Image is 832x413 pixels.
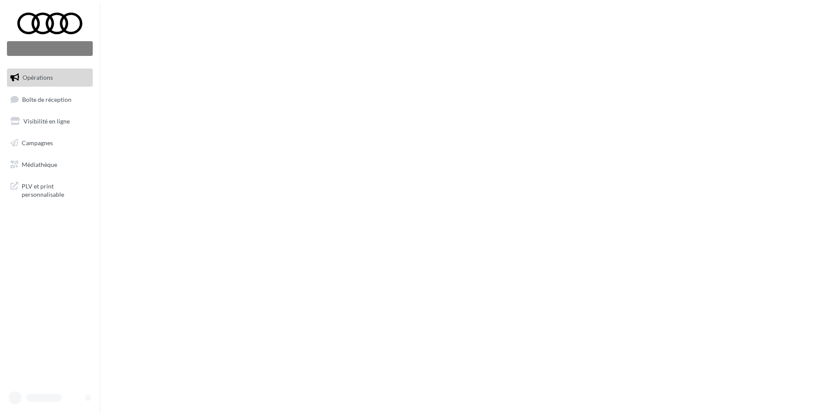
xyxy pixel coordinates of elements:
a: PLV et print personnalisable [5,177,94,202]
a: Médiathèque [5,156,94,174]
a: Boîte de réception [5,90,94,109]
span: Opérations [23,74,53,81]
span: Visibilité en ligne [23,117,70,125]
span: PLV et print personnalisable [22,180,89,199]
span: Campagnes [22,139,53,146]
a: Campagnes [5,134,94,152]
a: Opérations [5,68,94,87]
span: Boîte de réception [22,95,71,103]
div: Nouvelle campagne [7,41,93,56]
span: Médiathèque [22,160,57,168]
a: Visibilité en ligne [5,112,94,130]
